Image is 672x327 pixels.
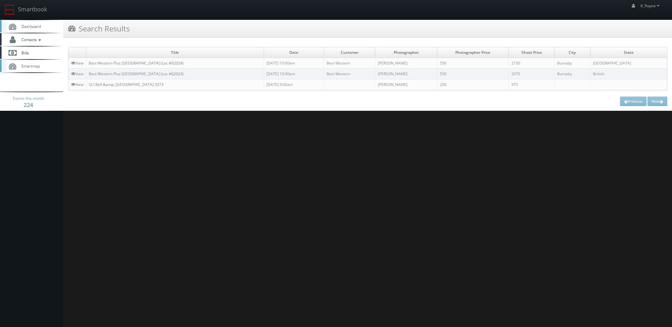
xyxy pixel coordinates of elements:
td: State [590,47,667,58]
a: View [71,82,83,87]
td: Burnaby [555,69,590,79]
td: Photographer Price [437,47,509,58]
strong: 224 [24,101,33,109]
td: Shoot Price [509,47,554,58]
td: [PERSON_NAME] [375,58,437,69]
td: Best Western [324,58,375,69]
a: Best Western Plus [GEOGRAPHIC_DATA] (Loc #62024) [89,71,184,76]
td: [PERSON_NAME] [375,79,437,90]
td: 2070 [509,69,554,79]
td: City [555,47,590,58]
td: [DATE] 9:00am [264,79,324,90]
span: Contacts [18,37,43,42]
td: [GEOGRAPHIC_DATA] [590,58,667,69]
td: [PERSON_NAME] [375,69,437,79]
td: 550 [437,69,509,79]
span: K_Payne [641,3,661,8]
td: Best Western [324,69,375,79]
span: Bids [18,50,29,55]
td: 975 [509,79,554,90]
td: 250 [437,79,509,90]
td: Customer [324,47,375,58]
td: [DATE] 10:00am [264,58,324,69]
td: 2150 [509,58,554,69]
td: Title [86,47,264,58]
span: Events this month [13,95,44,102]
span: Smartmap [18,63,40,69]
img: smartbook-logo.png [5,5,15,15]
a: View [71,60,83,66]
a: SCI Bell &amp; [GEOGRAPHIC_DATA] 3073 [89,82,163,87]
h3: Search Results [68,23,130,34]
a: View [71,71,83,76]
td: British [590,69,667,79]
span: Dashboard [18,24,41,29]
td: [DATE] 10:00am [264,69,324,79]
td: Photographer [375,47,437,58]
a: Best Western Plus [GEOGRAPHIC_DATA] (Loc #62024) [89,60,184,66]
td: 550 [437,58,509,69]
td: Burnaby [555,58,590,69]
td: Date [264,47,324,58]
